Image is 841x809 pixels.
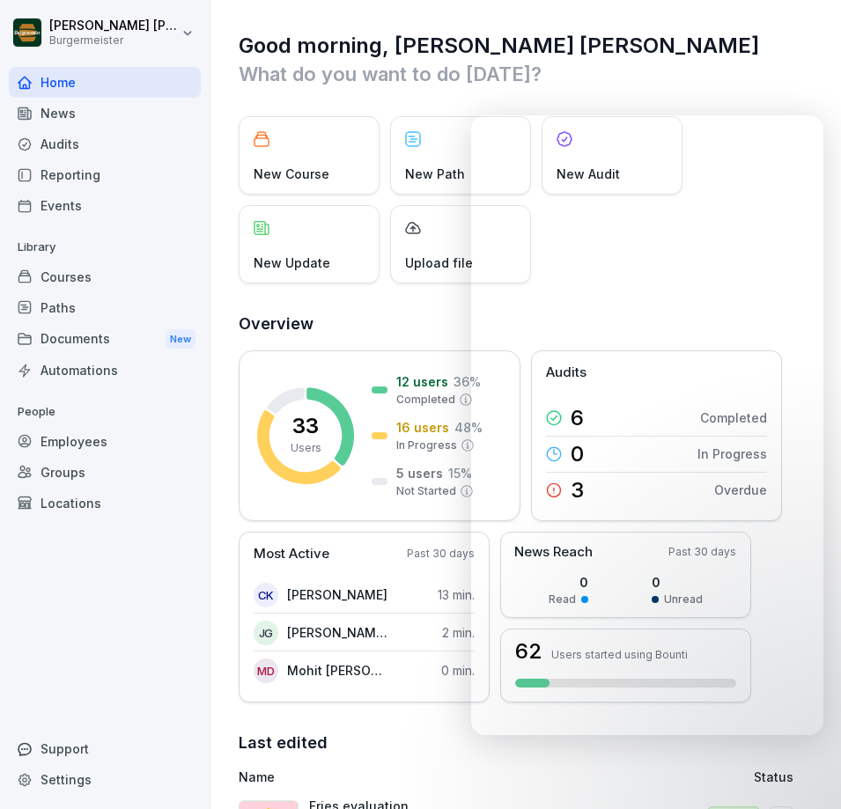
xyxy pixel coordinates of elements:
p: Mohit [PERSON_NAME] [287,661,388,680]
iframe: To enrich screen reader interactions, please activate Accessibility in Grammarly extension settings [781,749,823,791]
a: Automations [9,355,201,386]
p: 2 min. [442,623,475,642]
div: Support [9,733,201,764]
a: Paths [9,292,201,323]
p: 13 min. [438,585,475,604]
a: Settings [9,764,201,795]
div: MD [254,658,278,683]
p: New Course [254,165,329,183]
div: CK [254,583,278,607]
p: 5 users [396,464,443,482]
p: [PERSON_NAME] [287,585,387,604]
a: Events [9,190,201,221]
p: Past 30 days [407,546,475,562]
p: Users [291,440,321,456]
p: Not Started [396,483,456,499]
div: JG [254,621,278,645]
p: 15 % [448,464,472,482]
p: [PERSON_NAME] [PERSON_NAME] [PERSON_NAME] [49,18,178,33]
h1: Good morning, [PERSON_NAME] [PERSON_NAME] [239,32,815,60]
a: Groups [9,457,201,488]
p: 36 % [454,372,481,391]
p: 0 min. [441,661,475,680]
p: Burgermeister [49,34,178,47]
h2: Overview [239,312,815,336]
p: 16 users [396,418,449,437]
p: Library [9,233,201,261]
div: Documents [9,323,201,356]
p: Upload file [405,254,473,272]
p: Completed [396,392,455,408]
p: New Update [254,254,330,272]
iframe: To enrich screen reader interactions, please activate Accessibility in Grammarly extension settings [471,115,823,735]
p: Status [754,768,793,786]
p: 33 [292,416,319,437]
a: Home [9,67,201,98]
p: 48 % [454,418,483,437]
p: What do you want to do [DATE]? [239,60,815,88]
a: DocumentsNew [9,323,201,356]
h2: Last edited [239,731,815,755]
p: Name [239,768,594,786]
a: Audits [9,129,201,159]
p: 12 users [396,372,448,391]
div: New [166,329,195,349]
p: New Path [405,165,465,183]
a: Employees [9,426,201,457]
p: [PERSON_NAME] [PERSON_NAME] [287,623,388,642]
a: Reporting [9,159,201,190]
p: In Progress [396,438,457,453]
p: Most Active [254,544,329,564]
a: News [9,98,201,129]
a: Locations [9,488,201,518]
a: Courses [9,261,201,292]
p: People [9,398,201,426]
